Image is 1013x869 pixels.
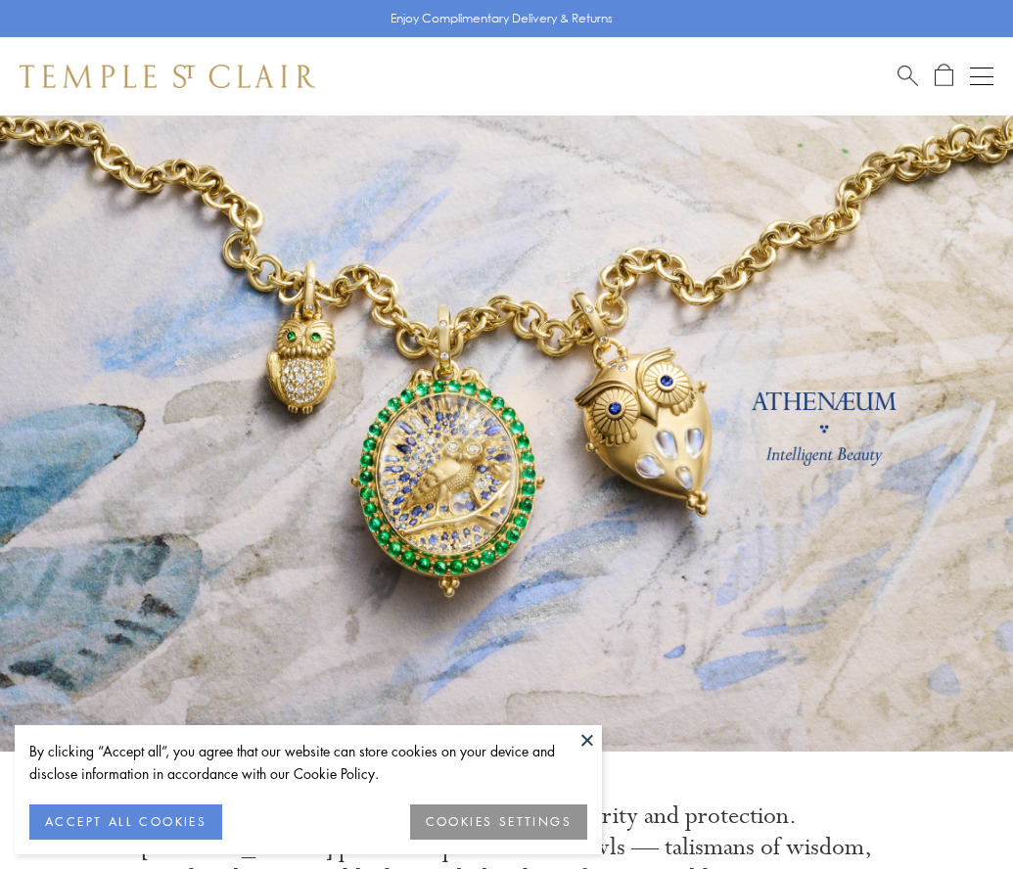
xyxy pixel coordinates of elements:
[410,804,587,840] button: COOKIES SETTINGS
[391,9,613,28] p: Enjoy Complimentary Delivery & Returns
[29,740,587,785] div: By clicking “Accept all”, you agree that our website can store cookies on your device and disclos...
[29,804,222,840] button: ACCEPT ALL COOKIES
[935,64,953,88] a: Open Shopping Bag
[898,64,918,88] a: Search
[20,65,315,88] img: Temple St. Clair
[970,65,993,88] button: Open navigation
